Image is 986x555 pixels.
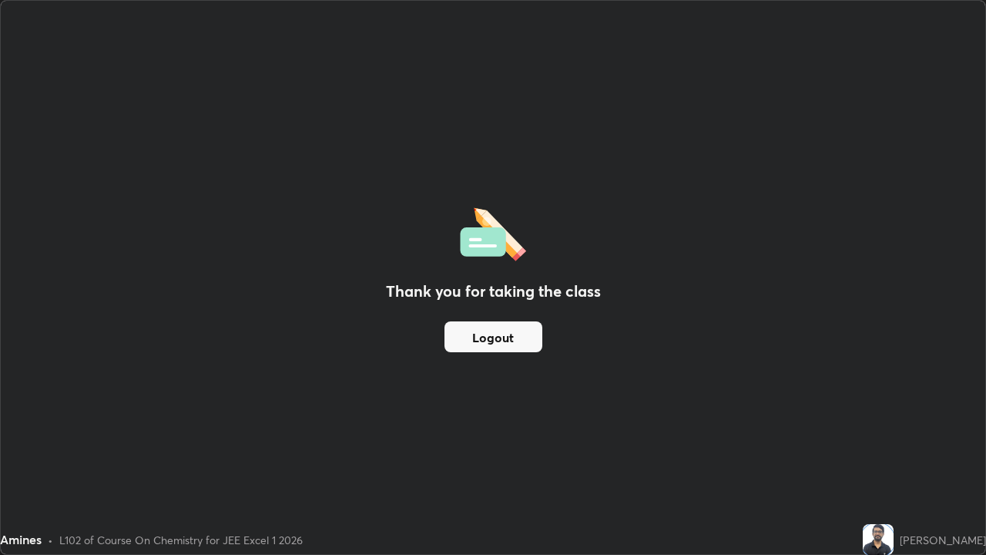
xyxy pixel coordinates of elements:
[386,280,601,303] h2: Thank you for taking the class
[460,203,526,261] img: offlineFeedback.1438e8b3.svg
[48,532,53,548] div: •
[59,532,303,548] div: L102 of Course On Chemistry for JEE Excel 1 2026
[444,321,542,352] button: Logout
[900,532,986,548] div: [PERSON_NAME]
[863,524,894,555] img: fbb457806e3044af9f69b75a85ff128c.jpg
